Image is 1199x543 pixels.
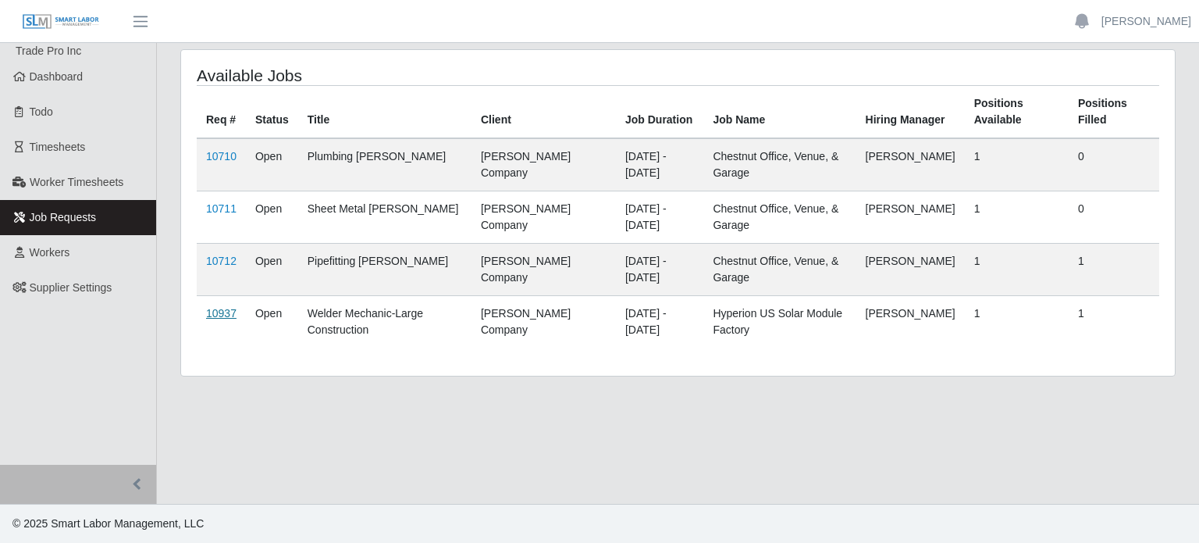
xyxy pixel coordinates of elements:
span: Workers [30,246,70,259]
td: Plumbing [PERSON_NAME] [298,138,471,191]
td: [PERSON_NAME] [856,191,965,244]
a: 10711 [206,202,237,215]
td: Pipefitting [PERSON_NAME] [298,244,471,296]
td: [PERSON_NAME] [856,244,965,296]
th: Job Name [703,86,856,139]
span: Dashboard [30,70,84,83]
th: Positions Filled [1069,86,1159,139]
th: Status [246,86,298,139]
span: Todo [30,105,53,118]
span: © 2025 Smart Labor Management, LLC [12,517,204,530]
td: Chestnut Office, Venue, & Garage [703,244,856,296]
th: Title [298,86,471,139]
span: Worker Timesheets [30,176,123,188]
td: 1 [965,296,1069,348]
td: [DATE] - [DATE] [616,296,703,348]
span: Trade Pro Inc [16,45,81,57]
td: Open [246,244,298,296]
th: Hiring Manager [856,86,965,139]
span: Timesheets [30,141,86,153]
h4: Available Jobs [197,66,584,85]
td: [PERSON_NAME] Company [471,296,616,348]
td: Chestnut Office, Venue, & Garage [703,191,856,244]
span: Supplier Settings [30,281,112,294]
a: 10712 [206,255,237,267]
td: Welder Mechanic-Large Construction [298,296,471,348]
span: Job Requests [30,211,97,223]
th: Job Duration [616,86,703,139]
a: [PERSON_NAME] [1101,13,1191,30]
td: 1 [965,138,1069,191]
td: [PERSON_NAME] Company [471,244,616,296]
td: [DATE] - [DATE] [616,138,703,191]
td: [PERSON_NAME] [856,138,965,191]
td: Sheet Metal [PERSON_NAME] [298,191,471,244]
td: 1 [1069,296,1159,348]
td: [PERSON_NAME] [856,296,965,348]
td: Chestnut Office, Venue, & Garage [703,138,856,191]
th: Req # [197,86,246,139]
a: 10710 [206,150,237,163]
td: [DATE] - [DATE] [616,244,703,296]
td: Open [246,191,298,244]
th: Client [471,86,616,139]
td: 0 [1069,138,1159,191]
td: 1 [965,244,1069,296]
td: [DATE] - [DATE] [616,191,703,244]
td: Open [246,138,298,191]
img: SLM Logo [22,13,100,30]
td: 0 [1069,191,1159,244]
td: [PERSON_NAME] Company [471,138,616,191]
th: Positions Available [965,86,1069,139]
td: 1 [1069,244,1159,296]
td: Hyperion US Solar Module Factory [703,296,856,348]
a: 10937 [206,307,237,320]
td: 1 [965,191,1069,244]
td: Open [246,296,298,348]
td: [PERSON_NAME] Company [471,191,616,244]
